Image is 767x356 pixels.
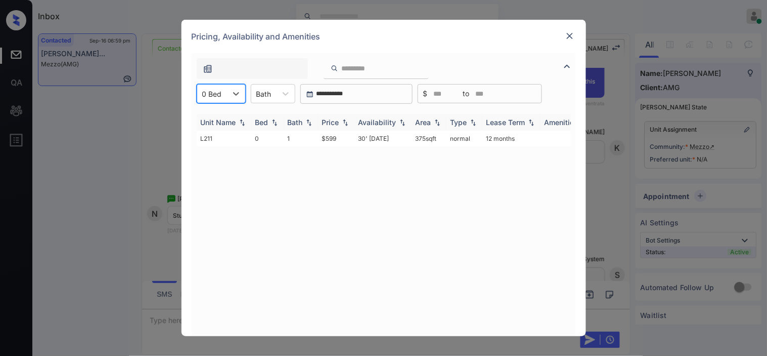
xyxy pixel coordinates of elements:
img: sorting [397,119,408,126]
div: Unit Name [201,118,236,127]
div: Amenities [545,118,578,127]
td: 1 [284,131,318,146]
td: 30' [DATE] [354,131,412,146]
img: sorting [269,119,280,126]
div: Availability [358,118,396,127]
span: $ [423,88,428,99]
td: 375 sqft [412,131,446,146]
td: $599 [318,131,354,146]
img: sorting [304,119,314,126]
img: icon-zuma [331,64,338,73]
td: 12 months [482,131,540,146]
div: Area [416,118,431,127]
img: icon-zuma [561,60,573,72]
img: icon-zuma [203,64,213,74]
div: Pricing, Availability and Amenities [182,20,586,53]
div: Bed [255,118,268,127]
span: to [463,88,470,99]
td: L211 [197,131,251,146]
div: Type [450,118,467,127]
img: close [565,31,575,41]
img: sorting [432,119,442,126]
img: sorting [468,119,478,126]
div: Price [322,118,339,127]
div: Lease Term [486,118,525,127]
div: Bath [288,118,303,127]
td: 0 [251,131,284,146]
td: normal [446,131,482,146]
img: sorting [340,119,350,126]
img: sorting [237,119,247,126]
img: sorting [526,119,536,126]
